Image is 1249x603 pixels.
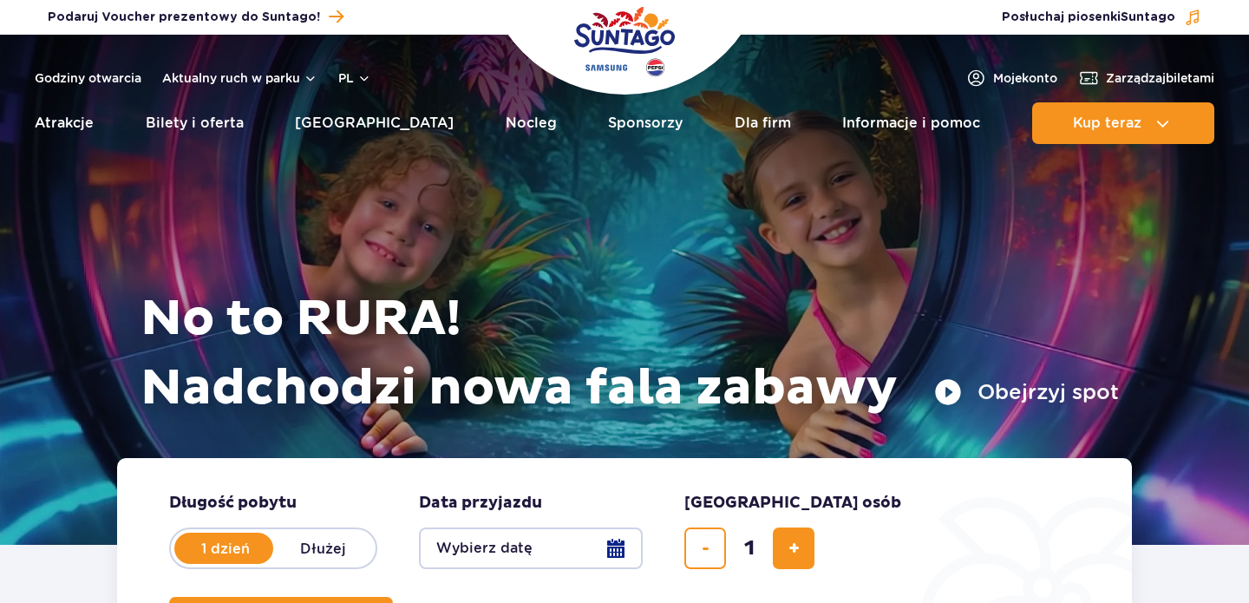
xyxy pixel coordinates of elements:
[146,102,244,144] a: Bilety i oferta
[176,530,275,567] label: 1 dzień
[1078,68,1214,88] a: Zarządzajbiletami
[608,102,683,144] a: Sponsorzy
[506,102,557,144] a: Nocleg
[35,69,141,87] a: Godziny otwarcia
[35,102,94,144] a: Atrakcje
[965,68,1057,88] a: Mojekonto
[1002,9,1175,26] span: Posłuchaj piosenki
[48,9,320,26] span: Podaruj Voucher prezentowy do Suntago!
[273,530,372,567] label: Dłużej
[684,493,901,514] span: [GEOGRAPHIC_DATA] osób
[934,378,1119,406] button: Obejrzyj spot
[993,69,1057,87] span: Moje konto
[338,69,371,87] button: pl
[419,493,542,514] span: Data przyjazdu
[1032,102,1214,144] button: Kup teraz
[735,102,791,144] a: Dla firm
[773,528,814,569] button: dodaj bilet
[729,528,770,569] input: liczba biletów
[295,102,454,144] a: [GEOGRAPHIC_DATA]
[1121,11,1175,23] span: Suntago
[162,71,317,85] button: Aktualny ruch w parku
[684,528,726,569] button: usuń bilet
[419,528,643,569] button: Wybierz datę
[1106,69,1214,87] span: Zarządzaj biletami
[48,5,343,29] a: Podaruj Voucher prezentowy do Suntago!
[842,102,980,144] a: Informacje i pomoc
[1002,9,1201,26] button: Posłuchaj piosenkiSuntago
[169,493,297,514] span: Długość pobytu
[1073,115,1141,131] span: Kup teraz
[141,285,1119,423] h1: No to RURA! Nadchodzi nowa fala zabawy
